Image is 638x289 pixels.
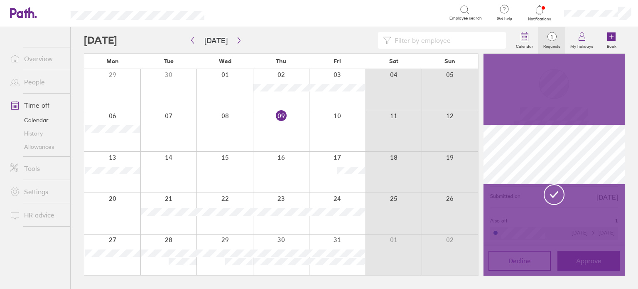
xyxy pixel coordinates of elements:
a: Settings [3,183,70,200]
a: 1Requests [538,27,565,54]
label: Requests [538,42,565,49]
a: History [3,127,70,140]
span: Sun [444,58,455,64]
label: My holidays [565,42,598,49]
span: Mon [106,58,119,64]
span: 1 [538,34,565,40]
a: Notifications [526,4,553,22]
a: Overview [3,50,70,67]
a: Tools [3,160,70,177]
a: HR advice [3,207,70,223]
span: Tue [164,58,174,64]
div: Search [227,9,248,16]
a: Book [598,27,625,54]
a: People [3,74,70,90]
a: Allowances [3,140,70,153]
button: [DATE] [198,34,234,47]
input: Filter by employee [391,32,501,48]
span: Thu [276,58,286,64]
span: Notifications [526,17,553,22]
span: Sat [389,58,398,64]
a: Calendar [3,114,70,127]
span: Fri [334,58,341,64]
span: Get help [491,16,518,21]
label: Calendar [511,42,538,49]
a: Time off [3,97,70,114]
span: Employee search [449,16,482,21]
span: Wed [219,58,231,64]
label: Book [602,42,621,49]
a: Calendar [511,27,538,54]
a: My holidays [565,27,598,54]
